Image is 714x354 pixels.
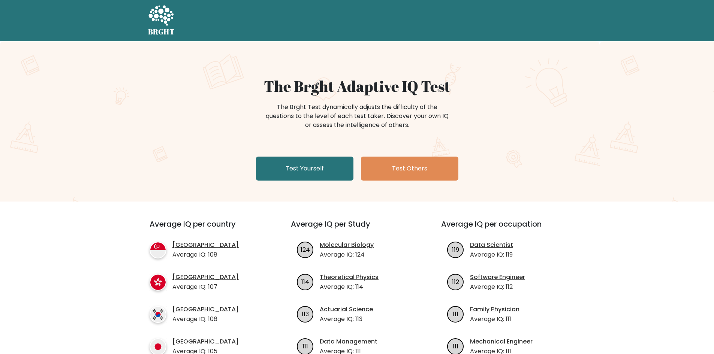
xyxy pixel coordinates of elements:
text: 119 [452,245,459,254]
a: Data Management [320,337,377,346]
a: [GEOGRAPHIC_DATA] [172,273,239,282]
h3: Average IQ per country [150,220,264,237]
text: 112 [452,277,459,286]
img: country [150,274,166,291]
a: [GEOGRAPHIC_DATA] [172,240,239,249]
a: Molecular Biology [320,240,374,249]
p: Average IQ: 106 [172,315,239,324]
a: Test Others [361,157,458,181]
text: 111 [302,342,308,350]
p: Average IQ: 119 [470,250,513,259]
a: [GEOGRAPHIC_DATA] [172,337,239,346]
text: 124 [301,245,310,254]
a: Test Yourself [256,157,353,181]
a: Actuarial Science [320,305,373,314]
a: Mechanical Engineer [470,337,533,346]
a: Family Physician [470,305,519,314]
text: 113 [302,309,309,318]
p: Average IQ: 111 [470,315,519,324]
a: [GEOGRAPHIC_DATA] [172,305,239,314]
a: Data Scientist [470,240,513,249]
p: Average IQ: 124 [320,250,374,259]
h5: BRGHT [148,27,175,36]
a: Theoretical Physics [320,273,379,282]
a: BRGHT [148,3,175,38]
p: Average IQ: 107 [172,282,239,291]
p: Average IQ: 113 [320,315,373,324]
a: Software Engineer [470,273,525,282]
h3: Average IQ per Study [291,220,423,237]
h3: Average IQ per occupation [441,220,573,237]
p: Average IQ: 114 [320,282,379,291]
div: The Brght Test dynamically adjusts the difficulty of the questions to the level of each test take... [263,103,451,130]
img: country [150,306,166,323]
text: 114 [301,277,309,286]
text: 111 [453,309,458,318]
img: country [150,242,166,258]
p: Average IQ: 112 [470,282,525,291]
h1: The Brght Adaptive IQ Test [174,77,540,95]
text: 111 [453,342,458,350]
p: Average IQ: 108 [172,250,239,259]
